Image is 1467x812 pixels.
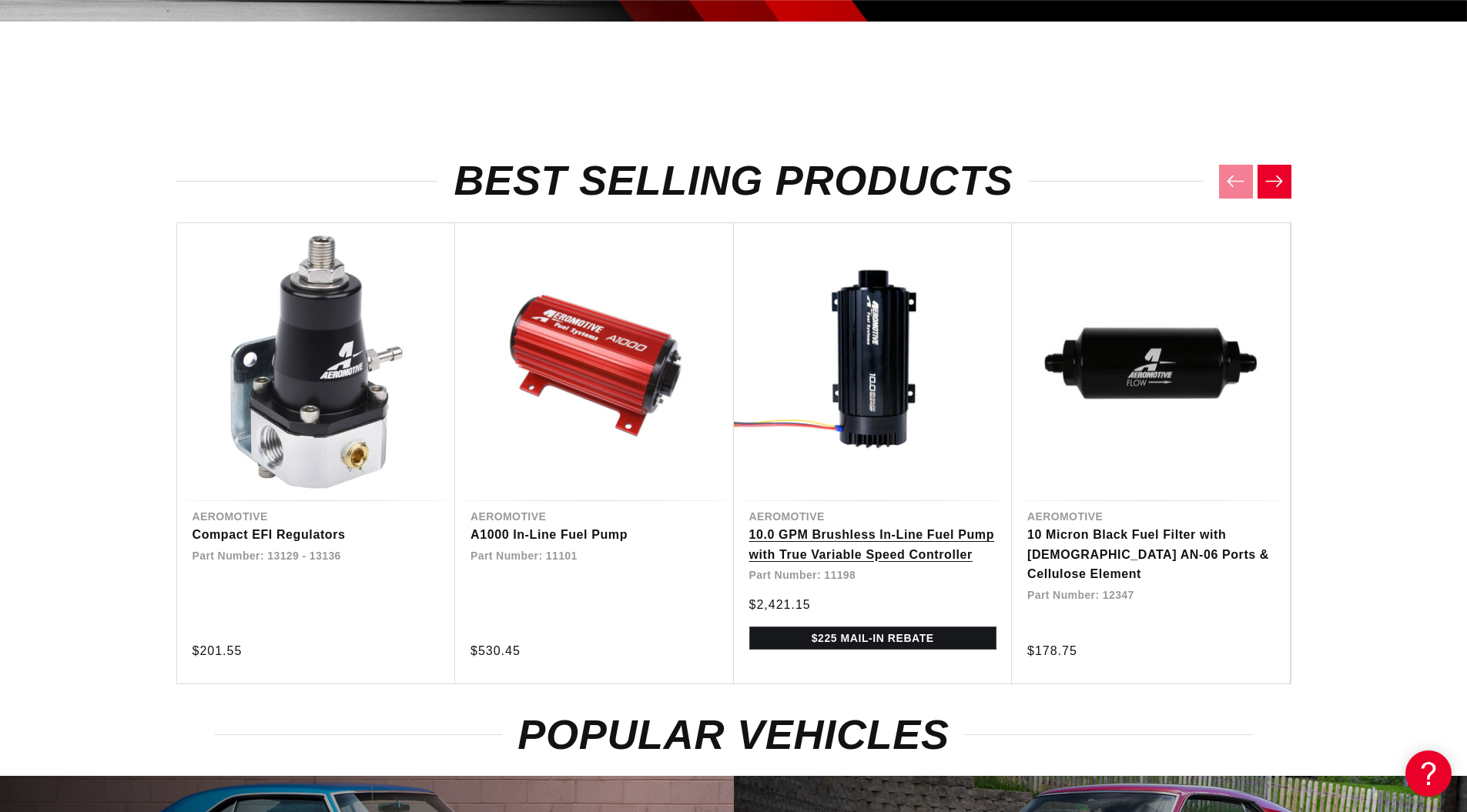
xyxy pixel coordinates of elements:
a: 10.0 GPM Brushless In-Line Fuel Pump with True Variable Speed Controller [749,525,997,564]
button: Next slide [1258,165,1291,199]
a: A1000 In-Line Fuel Pump [471,525,718,545]
h2: Best Selling Products [176,162,1291,199]
button: Previous slide [1219,165,1253,199]
a: 10 Micron Black Fuel Filter with [DEMOGRAPHIC_DATA] AN-06 Ports & Cellulose Element [1027,525,1275,584]
h2: Popular vehicles [215,717,1253,753]
a: Compact EFI Regulators [193,525,440,545]
ul: Slider [177,223,1291,683]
